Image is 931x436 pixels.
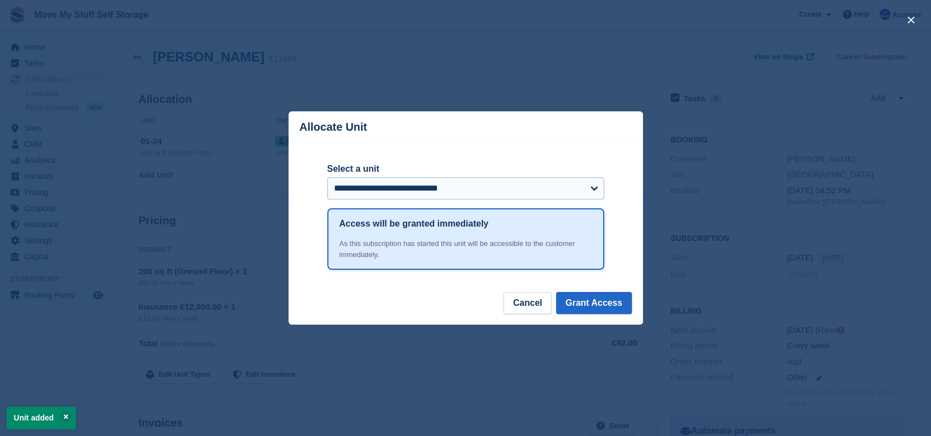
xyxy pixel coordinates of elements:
[340,238,592,260] div: As this subscription has started this unit will be accessible to the customer immediately.
[300,121,367,134] p: Allocate Unit
[902,11,920,29] button: close
[7,407,76,429] p: Unit added
[556,292,632,314] button: Grant Access
[327,162,604,176] label: Select a unit
[503,292,551,314] button: Cancel
[340,217,488,230] h1: Access will be granted immediately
